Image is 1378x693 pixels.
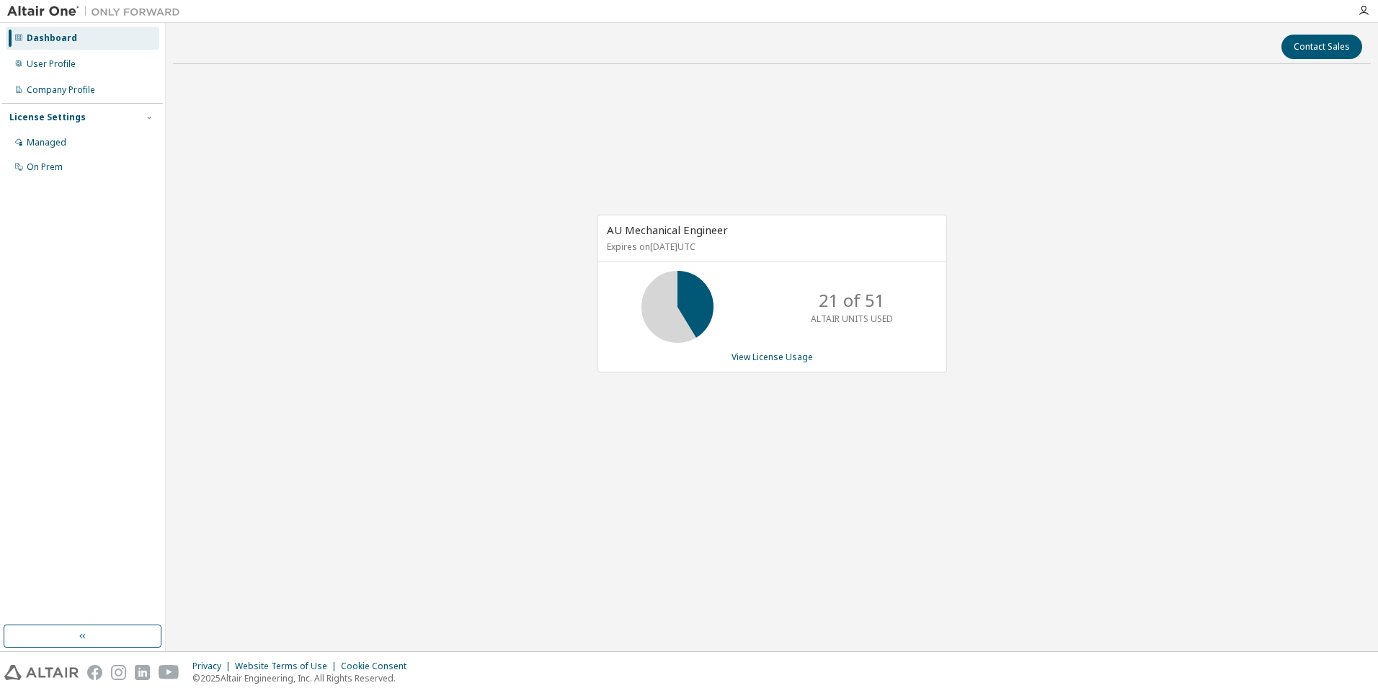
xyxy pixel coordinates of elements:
img: linkedin.svg [135,665,150,680]
span: AU Mechanical Engineer [607,223,728,237]
img: facebook.svg [87,665,102,680]
img: youtube.svg [159,665,179,680]
div: License Settings [9,112,86,123]
div: Privacy [192,661,235,672]
img: Altair One [7,4,187,19]
div: On Prem [27,161,63,173]
a: View License Usage [732,351,813,363]
button: Contact Sales [1281,35,1362,59]
p: ALTAIR UNITS USED [811,313,893,325]
img: instagram.svg [111,665,126,680]
div: User Profile [27,58,76,70]
p: © 2025 Altair Engineering, Inc. All Rights Reserved. [192,672,415,684]
div: Cookie Consent [341,661,415,672]
div: Company Profile [27,84,95,96]
div: Website Terms of Use [235,661,341,672]
img: altair_logo.svg [4,665,79,680]
p: Expires on [DATE] UTC [607,241,934,253]
div: Managed [27,137,66,148]
p: 21 of 51 [819,288,885,313]
div: Dashboard [27,32,77,44]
